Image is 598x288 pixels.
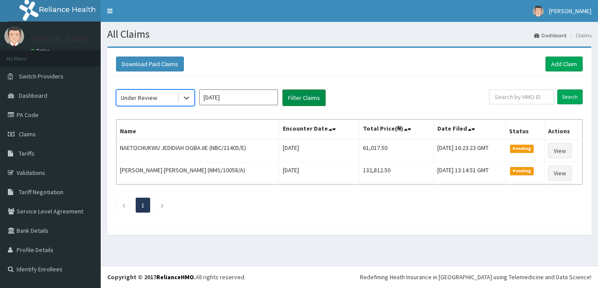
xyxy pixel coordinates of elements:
[279,120,359,140] th: Encounter Date
[19,130,36,138] span: Claims
[107,273,196,281] strong: Copyright © 2017 .
[122,201,126,209] a: Previous page
[433,139,505,162] td: [DATE] 16:23:23 GMT
[549,7,591,15] span: [PERSON_NAME]
[279,139,359,162] td: [DATE]
[545,57,583,71] a: Add Claim
[433,162,505,185] td: [DATE] 13:14:51 GMT
[548,166,572,181] a: View
[31,36,88,43] p: [PERSON_NAME]
[359,120,434,140] th: Total Price(₦)
[533,6,544,17] img: User Image
[141,201,144,209] a: Page 1 is your current page
[433,120,505,140] th: Date Filed
[116,139,279,162] td: NAETOCHUKWU JEDIDIAH OGBAJIE (NBC/11405/E)
[359,139,434,162] td: 61,017.50
[359,162,434,185] td: 132,812.50
[19,188,63,196] span: Tariff Negotiation
[116,162,279,185] td: [PERSON_NAME] [PERSON_NAME] (NMS/10058/A)
[548,143,572,158] a: View
[505,120,545,140] th: Status
[116,120,279,140] th: Name
[199,89,278,105] input: Select Month and Year
[31,48,52,54] a: Online
[510,145,534,153] span: Pending
[4,26,24,46] img: User Image
[360,273,591,281] div: Redefining Heath Insurance in [GEOGRAPHIC_DATA] using Telemedicine and Data Science!
[19,92,47,100] span: Dashboard
[19,149,35,157] span: Tariffs
[567,32,591,39] li: Claims
[156,273,194,281] a: RelianceHMO
[557,89,583,104] input: Search
[489,89,554,104] input: Search by HMO ID
[19,72,63,80] span: Switch Providers
[107,28,591,40] h1: All Claims
[545,120,583,140] th: Actions
[282,89,326,106] button: Filter Claims
[279,162,359,185] td: [DATE]
[160,201,164,209] a: Next page
[116,57,184,71] button: Download Paid Claims
[121,93,157,102] div: Under Review
[534,32,566,39] a: Dashboard
[510,167,534,175] span: Pending
[101,266,598,288] footer: All rights reserved.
